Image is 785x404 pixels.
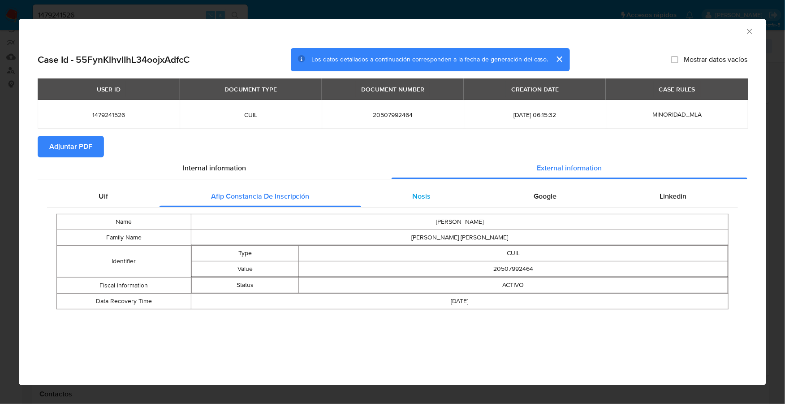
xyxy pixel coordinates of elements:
span: Uif [99,191,108,201]
div: CREATION DATE [506,82,564,97]
span: 1479241526 [48,111,169,119]
span: Linkedin [660,191,686,201]
h2: Case Id - 55FynKlhvlIhL34oojxAdfcC [38,54,190,65]
td: Value [191,261,298,277]
span: Afip Constancia De Inscripción [211,191,310,201]
span: Los datos detallados a continuación corresponden a la fecha de generación del caso. [311,55,548,64]
button: Adjuntar PDF [38,136,104,157]
div: DOCUMENT TYPE [219,82,282,97]
td: Status [191,277,298,293]
td: 20507992464 [299,261,728,277]
td: [PERSON_NAME] [PERSON_NAME] [191,230,728,245]
td: Type [191,245,298,261]
td: CUIL [299,245,728,261]
span: MINORIDAD_MLA [652,110,702,119]
td: Name [57,214,191,230]
button: cerrar [548,48,570,70]
div: USER ID [91,82,126,97]
td: [DATE] [191,293,728,309]
td: Fiscal Information [57,277,191,293]
td: [PERSON_NAME] [191,214,728,230]
td: Data Recovery Time [57,293,191,309]
div: CASE RULES [654,82,701,97]
div: Detailed info [38,157,747,179]
input: Mostrar datos vacíos [671,56,678,63]
span: Adjuntar PDF [49,137,92,156]
span: 20507992464 [332,111,453,119]
span: Internal information [183,163,246,173]
span: [DATE] 06:15:32 [474,111,595,119]
div: closure-recommendation-modal [19,19,766,385]
span: Nosis [412,191,431,201]
span: CUIL [190,111,311,119]
button: Cerrar ventana [745,27,753,35]
span: External information [537,163,602,173]
div: DOCUMENT NUMBER [356,82,430,97]
td: Identifier [57,245,191,277]
span: Mostrar datos vacíos [684,55,747,64]
td: Family Name [57,230,191,245]
div: Detailed external info [47,186,738,207]
span: Google [534,191,556,201]
td: ACTIVO [299,277,728,293]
